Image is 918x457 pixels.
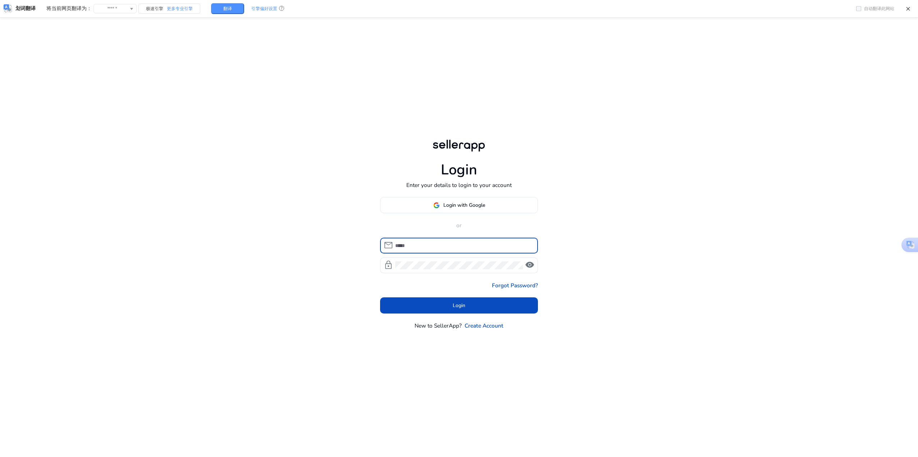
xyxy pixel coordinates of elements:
a: Forgot Password? [492,281,538,289]
a: Create Account [465,321,503,330]
p: or [380,221,538,229]
button: Login with Google [380,197,538,213]
p: Enter your details to login to your account [406,181,512,189]
span: Login with Google [443,201,485,209]
img: google-logo.svg [433,202,440,209]
span: visibility [525,260,534,270]
button: Login [380,297,538,314]
span: lock [384,260,393,270]
span: Login [453,302,465,309]
span: mail [384,241,393,250]
h1: Login [441,161,477,179]
p: New to SellerApp? [415,321,462,330]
